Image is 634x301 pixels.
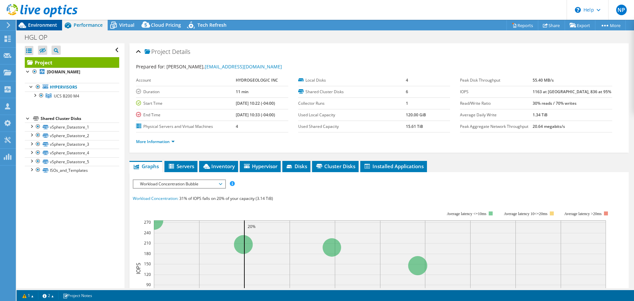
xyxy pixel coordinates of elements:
text: 270 [144,219,151,225]
label: End Time [136,112,236,118]
label: Start Time [136,100,236,107]
label: Duration [136,89,236,95]
span: Hypervisor [243,163,277,169]
a: vSphere_Datastore_1 [25,123,119,131]
label: Physical Servers and Virtual Machines [136,123,236,130]
text: 120 [144,272,151,277]
a: More Information [136,139,175,144]
span: Inventory [202,163,235,169]
label: Peak Disk Throughput [460,77,533,84]
span: Servers [168,163,194,169]
text: 90 [146,282,151,287]
span: Workload Concentration Bubble [137,180,222,188]
h1: HGL OP [21,34,58,41]
label: Read/Write Ratio [460,100,533,107]
b: 55.40 MB/s [533,77,554,83]
a: [DOMAIN_NAME] [25,68,119,76]
tspan: Average latency 10<=20ms [504,211,547,216]
a: UCS B200 M4 [25,92,119,100]
text: 180 [144,251,151,256]
text: IOPS [135,262,142,274]
span: Cloud Pricing [151,22,181,28]
b: 1 [406,100,408,106]
span: Workload Concentration: [133,196,178,201]
tspan: Average latency <=10ms [447,211,486,216]
label: Used Local Capacity [298,112,406,118]
a: vSphere_Datastore_3 [25,140,119,149]
label: Used Shared Capacity [298,123,406,130]
label: Collector Runs [298,100,406,107]
a: vSphere_Datastore_2 [25,131,119,140]
a: vSphere_Datastore_4 [25,149,119,157]
text: Average latency >20ms [564,211,602,216]
label: Peak Aggregate Network Throughput [460,123,533,130]
span: Cluster Disks [315,163,355,169]
span: Tech Refresh [197,22,227,28]
a: Export [565,20,595,30]
b: 30% reads / 70% writes [533,100,577,106]
b: 20.64 megabits/s [533,124,565,129]
a: vSphere_Datastore_5 [25,157,119,166]
a: [EMAIL_ADDRESS][DOMAIN_NAME] [205,63,282,70]
a: Reports [507,20,538,30]
a: 1 [18,291,38,300]
a: Hypervisors [25,83,119,92]
label: IOPS [460,89,533,95]
label: Shared Cluster Disks [298,89,406,95]
span: Environment [28,22,57,28]
label: Account [136,77,236,84]
b: 6 [406,89,408,94]
span: Performance [74,22,103,28]
span: [PERSON_NAME], [166,63,282,70]
text: 210 [144,240,151,246]
text: 150 [144,261,151,267]
a: Project Notes [58,291,97,300]
text: 240 [144,230,151,236]
a: More [595,20,626,30]
span: Installed Applications [364,163,424,169]
b: 4 [236,124,238,129]
span: Virtual [119,22,134,28]
span: Graphs [133,163,159,169]
b: 1.34 TiB [533,112,547,118]
a: Project [25,57,119,68]
label: Local Disks [298,77,406,84]
b: HYDROGEOLOGIC INC [236,77,278,83]
b: 4 [406,77,408,83]
svg: \n [575,7,581,13]
label: Prepared for: [136,63,165,70]
span: UCS B200 M4 [54,93,79,99]
a: 2 [38,291,58,300]
label: Average Daily Write [460,112,533,118]
b: 15.61 TiB [406,124,423,129]
div: Shared Cluster Disks [41,115,119,123]
b: 1163 at [GEOGRAPHIC_DATA], 836 at 95% [533,89,611,94]
span: Details [172,48,190,56]
a: ISOs_and_Templates [25,166,119,174]
span: Disks [286,163,307,169]
a: Share [538,20,565,30]
span: Project [145,49,170,55]
b: 11 min [236,89,249,94]
span: NP [616,5,627,15]
b: [DOMAIN_NAME] [47,69,80,75]
b: [DATE] 10:22 (-04:00) [236,100,275,106]
b: 120.00 GiB [406,112,426,118]
b: [DATE] 10:33 (-04:00) [236,112,275,118]
text: 20% [248,224,256,229]
span: 31% of IOPS falls on 20% of your capacity (3.14 TiB) [179,196,273,201]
